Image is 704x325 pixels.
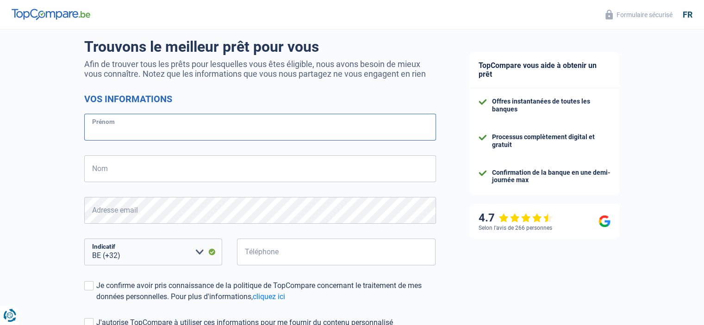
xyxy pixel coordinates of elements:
div: Offres instantanées de toutes les banques [492,98,611,113]
div: Selon l’avis de 266 personnes [479,225,552,231]
div: Je confirme avoir pris connaissance de la politique de TopCompare concernant le traitement de mes... [96,280,436,302]
h2: Vos informations [84,93,436,104]
h1: Trouvons le meilleur prêt pour vous [84,38,436,55]
div: fr [683,10,692,20]
p: Afin de trouver tous les prêts pour lesquelles vous êtes éligible, nous avons besoin de mieux vou... [84,59,436,79]
button: Formulaire sécurisé [600,7,678,22]
div: 4.7 [479,211,553,225]
div: TopCompare vous aide à obtenir un prêt [469,52,620,88]
div: Confirmation de la banque en une demi-journée max [492,169,611,184]
div: Processus complètement digital et gratuit [492,133,611,149]
img: Advertisement [2,263,3,264]
a: cliquez ici [253,292,285,301]
input: 401020304 [237,239,436,265]
img: TopCompare Logo [12,9,90,20]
